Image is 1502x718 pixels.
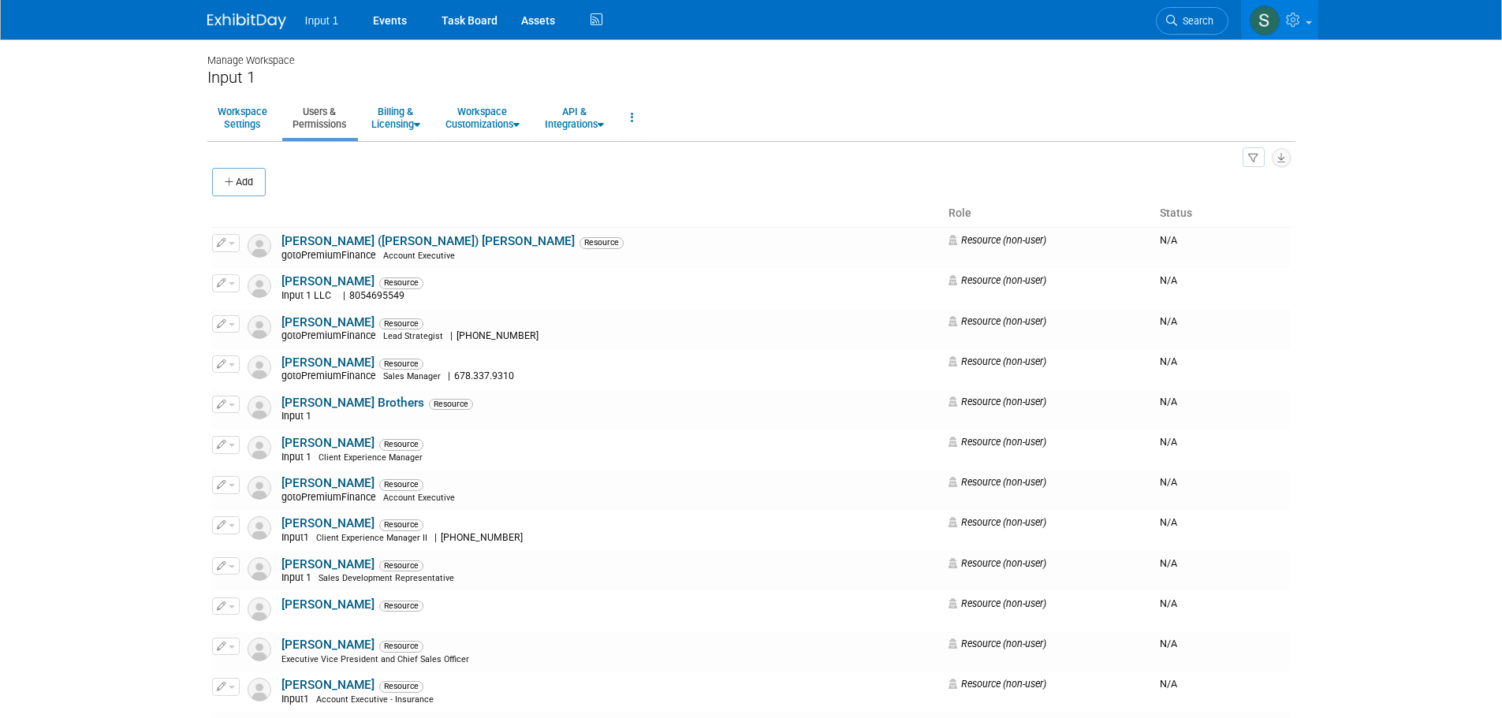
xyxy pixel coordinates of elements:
[379,318,423,329] span: Resource
[1160,678,1177,690] span: N/A
[1160,476,1177,488] span: N/A
[434,532,437,543] span: |
[429,399,473,410] span: Resource
[207,99,278,137] a: WorkspaceSettings
[435,99,530,137] a: WorkspaceCustomizations
[1160,396,1177,407] span: N/A
[281,557,375,571] a: [PERSON_NAME]
[379,277,423,288] span: Resource
[281,694,314,705] span: Input1
[281,678,375,692] a: [PERSON_NAME]
[383,493,455,503] span: Account Executive
[281,274,375,288] a: [PERSON_NAME]
[281,234,575,248] a: [PERSON_NAME] ([PERSON_NAME]) [PERSON_NAME]
[437,532,527,543] span: [PHONE_NUMBER]
[316,694,434,705] span: Account Executive - Insurance
[379,359,423,370] span: Resource
[281,532,314,543] span: Input1
[248,678,271,701] img: Resource
[248,315,271,339] img: Resource
[281,396,424,410] a: [PERSON_NAME] Brothers
[282,99,356,137] a: Users &Permissions
[949,476,1046,488] span: Resource (non-user)
[949,234,1046,246] span: Resource (non-user)
[248,516,271,540] img: Resource
[281,476,375,490] a: [PERSON_NAME]
[1160,274,1177,286] span: N/A
[248,396,271,419] img: Resource
[949,396,1046,407] span: Resource (non-user)
[248,557,271,581] img: Resource
[1160,355,1177,367] span: N/A
[281,355,375,370] a: [PERSON_NAME]
[281,452,316,463] span: Input 1
[453,330,543,341] span: [PHONE_NUMBER]
[1160,597,1177,609] span: N/A
[207,13,286,29] img: ExhibitDay
[383,331,443,341] span: Lead Strategist
[248,476,271,500] img: Resource
[949,638,1046,649] span: Resource (non-user)
[319,452,423,463] span: Client Experience Manager
[379,519,423,530] span: Resource
[1154,200,1290,227] th: Status
[580,237,624,248] span: Resource
[949,274,1046,286] span: Resource (non-user)
[942,200,1154,227] th: Role
[379,641,423,652] span: Resource
[281,597,375,612] a: [PERSON_NAME]
[535,99,614,137] a: API &Integrations
[281,290,336,301] span: Input 1 LLC
[949,315,1046,327] span: Resource (non-user)
[207,39,1295,68] div: Manage Workspace
[949,516,1046,528] span: Resource (non-user)
[379,479,423,490] span: Resource
[1250,6,1280,35] img: Susan Stout
[248,638,271,661] img: Resource
[281,516,375,530] a: [PERSON_NAME]
[248,234,271,258] img: Resource
[281,638,375,652] a: [PERSON_NAME]
[361,99,430,137] a: Billing &Licensing
[1160,315,1177,327] span: N/A
[383,251,455,261] span: Account Executive
[248,597,271,621] img: Resource
[949,557,1046,569] span: Resource (non-user)
[379,560,423,571] span: Resource
[1160,234,1177,246] span: N/A
[379,681,423,692] span: Resource
[281,315,375,329] a: [PERSON_NAME]
[305,14,339,27] span: Input 1
[949,597,1046,609] span: Resource (non-user)
[379,601,423,612] span: Resource
[949,355,1046,367] span: Resource (non-user)
[1177,15,1213,27] span: Search
[248,274,271,298] img: Resource
[248,355,271,379] img: Resource
[1156,7,1228,35] a: Search
[949,436,1046,448] span: Resource (non-user)
[281,250,381,261] span: gotoPremiumFinance
[448,370,450,381] span: |
[450,330,453,341] span: |
[281,654,469,664] span: Executive Vice President and Chief Sales Officer
[281,411,316,422] span: Input 1
[281,370,381,381] span: gotoPremiumFinance
[949,678,1046,690] span: Resource (non-user)
[207,68,1295,87] div: Input 1
[281,572,316,583] span: Input 1
[212,168,266,196] button: Add
[316,533,427,543] span: Client Experience Manager II
[1160,436,1177,448] span: N/A
[281,492,381,503] span: gotoPremiumFinance
[343,290,345,301] span: |
[319,573,454,583] span: Sales Development Representative
[1160,516,1177,528] span: N/A
[1160,557,1177,569] span: N/A
[450,370,519,381] span: 678.337.9310
[281,330,381,341] span: gotoPremiumFinance
[281,436,375,450] a: [PERSON_NAME]
[345,290,409,301] span: 8054695549
[379,439,423,450] span: Resource
[248,436,271,459] img: Resource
